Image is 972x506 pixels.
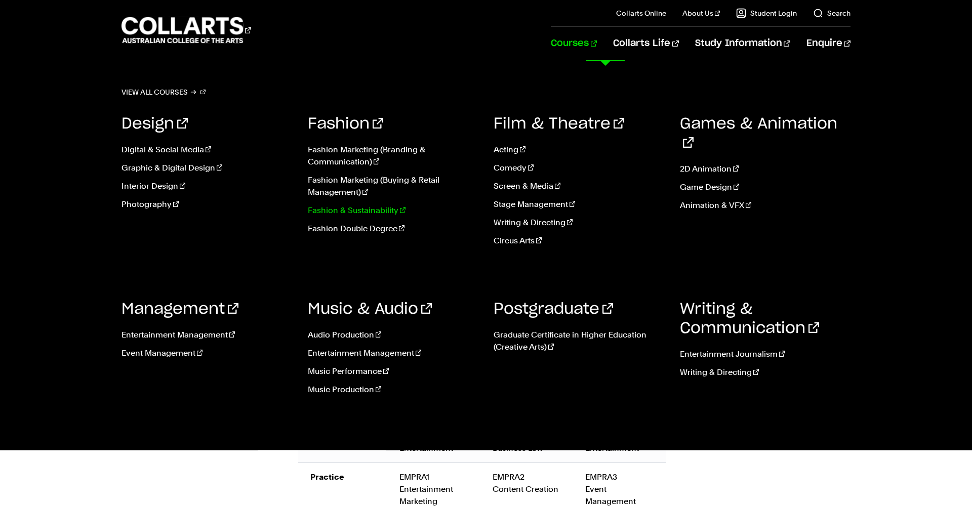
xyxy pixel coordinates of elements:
a: Entertainment Management [308,347,479,359]
a: Games & Animation [680,116,837,151]
a: Fashion Double Degree [308,223,479,235]
a: Student Login [736,8,797,18]
a: Digital & Social Media [121,144,293,156]
a: Search [813,8,850,18]
a: Audio Production [308,329,479,341]
a: Fashion & Sustainability [308,204,479,217]
a: About Us [682,8,720,18]
a: Stage Management [494,198,665,210]
a: Music Production [308,384,479,396]
div: EMPRA2 Content Creation [493,471,561,495]
a: Photography [121,198,293,210]
a: 2D Animation [680,163,851,175]
a: Collarts Life [613,27,678,60]
a: Screen & Media [494,180,665,192]
a: Management [121,302,238,317]
a: Entertainment Journalism [680,348,851,360]
a: Postgraduate [494,302,613,317]
a: Circus Arts [494,235,665,247]
a: Music Performance [308,365,479,377]
a: Graduate Certificate in Higher Education (Creative Arts) [494,329,665,353]
a: Interior Design [121,180,293,192]
a: Study Information [695,27,790,60]
a: Film & Theatre [494,116,624,132]
a: Collarts Online [616,8,666,18]
a: Game Design [680,181,851,193]
a: Entertainment Management [121,329,293,341]
a: Event Management [121,347,293,359]
div: Go to homepage [121,16,251,45]
a: Fashion Marketing (Branding & Communication) [308,144,479,168]
a: Design [121,116,188,132]
a: Writing & Directing [680,366,851,378]
a: Fashion Marketing (Buying & Retail Management) [308,174,479,198]
a: View all courses [121,85,206,99]
a: Enquire [806,27,850,60]
a: Acting [494,144,665,156]
a: Animation & VFX [680,199,851,212]
a: Graphic & Digital Design [121,162,293,174]
a: Comedy [494,162,665,174]
a: Music & Audio [308,302,432,317]
a: Writing & Communication [680,302,819,336]
a: Writing & Directing [494,217,665,229]
a: Courses [551,27,597,60]
a: Fashion [308,116,383,132]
